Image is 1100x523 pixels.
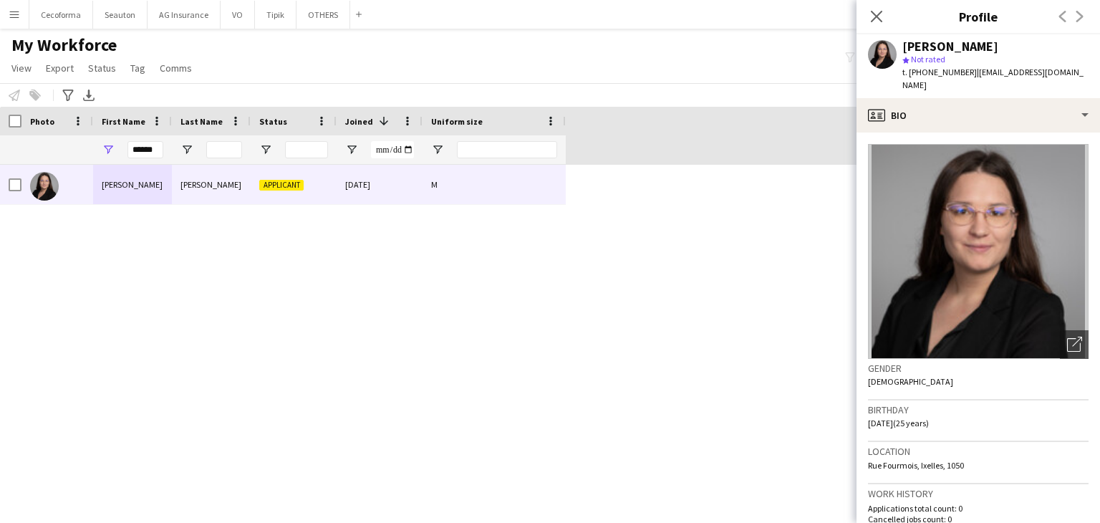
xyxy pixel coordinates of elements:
img: Regina Antal [30,172,59,201]
span: Status [259,116,287,127]
p: Applications total count: 0 [868,503,1089,514]
div: [PERSON_NAME] [93,165,172,204]
h3: Work history [868,487,1089,500]
span: View [11,62,32,75]
span: Rue Fourmois, Ixelles, 1050 [868,460,964,471]
a: Status [82,59,122,77]
input: Uniform size Filter Input [457,141,557,158]
input: Status Filter Input [285,141,328,158]
button: AG Insurance [148,1,221,29]
app-action-btn: Advanced filters [59,87,77,104]
h3: Profile [857,7,1100,26]
button: OTHERS [296,1,350,29]
span: First Name [102,116,145,127]
div: [PERSON_NAME] [172,165,251,204]
a: View [6,59,37,77]
img: Crew avatar or photo [868,144,1089,359]
span: Status [88,62,116,75]
button: Open Filter Menu [345,143,358,156]
input: First Name Filter Input [127,141,163,158]
h3: Birthday [868,403,1089,416]
span: Not rated [911,54,945,64]
h3: Gender [868,362,1089,375]
button: Open Filter Menu [180,143,193,156]
span: Tag [130,62,145,75]
div: [PERSON_NAME] [902,40,998,53]
button: Seauton [93,1,148,29]
div: Open photos pop-in [1060,330,1089,359]
button: Tipik [255,1,296,29]
button: Open Filter Menu [259,143,272,156]
span: Applicant [259,180,304,191]
input: Last Name Filter Input [206,141,242,158]
app-action-btn: Export XLSX [80,87,97,104]
div: [DATE] [337,165,423,204]
button: Open Filter Menu [102,143,115,156]
span: [DEMOGRAPHIC_DATA] [868,376,953,387]
a: Comms [154,59,198,77]
button: VO [221,1,255,29]
h3: Location [868,445,1089,458]
span: Comms [160,62,192,75]
span: Joined [345,116,373,127]
span: | [EMAIL_ADDRESS][DOMAIN_NAME] [902,67,1084,90]
span: [DATE] (25 years) [868,418,929,428]
span: Photo [30,116,54,127]
span: M [431,179,438,190]
button: Open Filter Menu [431,143,444,156]
span: t. [PHONE_NUMBER] [902,67,977,77]
a: Export [40,59,79,77]
span: Last Name [180,116,223,127]
a: Tag [125,59,151,77]
input: Joined Filter Input [371,141,414,158]
button: Cecoforma [29,1,93,29]
span: My Workforce [11,34,117,56]
span: Export [46,62,74,75]
span: Uniform size [431,116,483,127]
div: Bio [857,98,1100,133]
